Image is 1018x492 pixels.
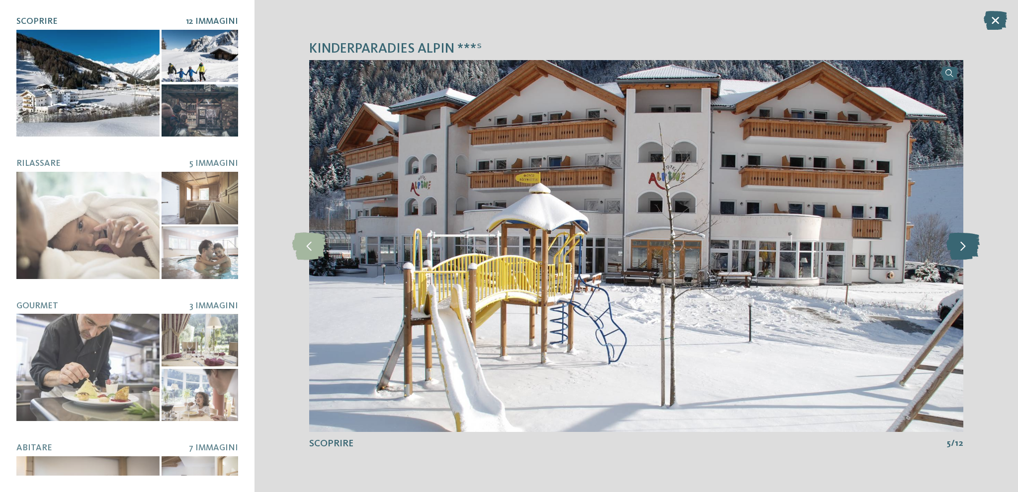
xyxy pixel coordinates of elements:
[16,444,52,452] span: Abitare
[16,17,58,26] span: Scoprire
[189,302,238,310] span: 3 Immagini
[309,60,963,432] img: Kinderparadies Alpin ***ˢ
[951,438,955,450] span: /
[189,159,238,168] span: 5 Immagini
[955,438,963,450] span: 12
[309,439,353,449] span: Scoprire
[16,302,58,310] span: Gourmet
[16,159,61,168] span: Rilassare
[309,40,482,59] span: Kinderparadies Alpin ***ˢ
[189,444,238,452] span: 7 Immagini
[186,17,238,26] span: 12 Immagini
[947,438,951,450] span: 5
